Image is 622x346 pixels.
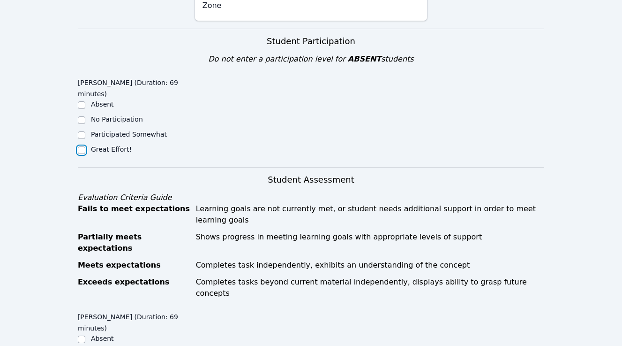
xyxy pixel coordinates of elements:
label: Absent [91,335,114,342]
h3: Student Assessment [78,173,544,186]
label: Absent [91,100,114,108]
span: ABSENT [348,54,381,63]
label: Participated Somewhat [91,131,167,138]
label: Great Effort! [91,146,132,153]
h3: Student Participation [78,35,544,48]
div: Learning goals are not currently met, or student needs additional support in order to meet learni... [196,203,544,226]
legend: [PERSON_NAME] (Duration: 69 minutes) [78,74,195,100]
div: Completes task independently, exhibits an understanding of the concept [196,260,544,271]
div: Meets expectations [78,260,190,271]
div: Partially meets expectations [78,231,190,254]
div: Completes tasks beyond current material independently, displays ability to grasp future concepts [196,277,544,299]
div: Evaluation Criteria Guide [78,192,544,203]
div: Do not enter a participation level for students [78,54,544,65]
div: Fails to meet expectations [78,203,190,226]
legend: [PERSON_NAME] (Duration: 69 minutes) [78,308,195,334]
div: Exceeds expectations [78,277,190,299]
label: No Participation [91,115,143,123]
div: Shows progress in meeting learning goals with appropriate levels of support [196,231,544,254]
